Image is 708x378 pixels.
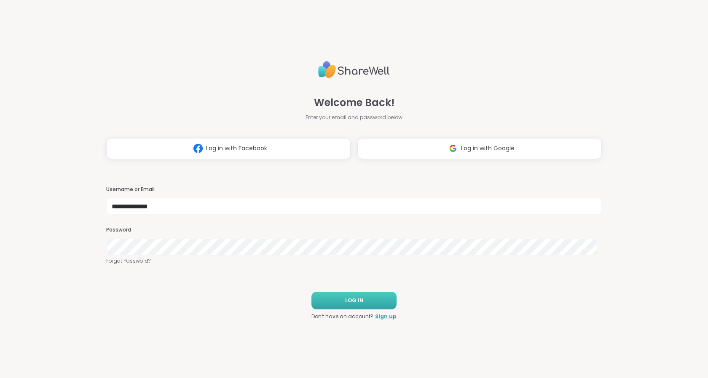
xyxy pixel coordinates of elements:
[375,313,397,320] a: Sign up
[106,138,351,159] button: Log in with Facebook
[345,297,363,304] span: LOG IN
[311,313,373,320] span: Don't have an account?
[357,138,602,159] button: Log in with Google
[445,141,461,156] img: ShareWell Logomark
[318,58,390,82] img: ShareWell Logo
[461,144,515,153] span: Log in with Google
[190,141,206,156] img: ShareWell Logomark
[106,226,602,234] h3: Password
[106,186,602,193] h3: Username or Email
[306,114,402,121] span: Enter your email and password below
[206,144,267,153] span: Log in with Facebook
[106,257,602,265] a: Forgot Password?
[314,95,394,110] span: Welcome Back!
[311,292,397,309] button: LOG IN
